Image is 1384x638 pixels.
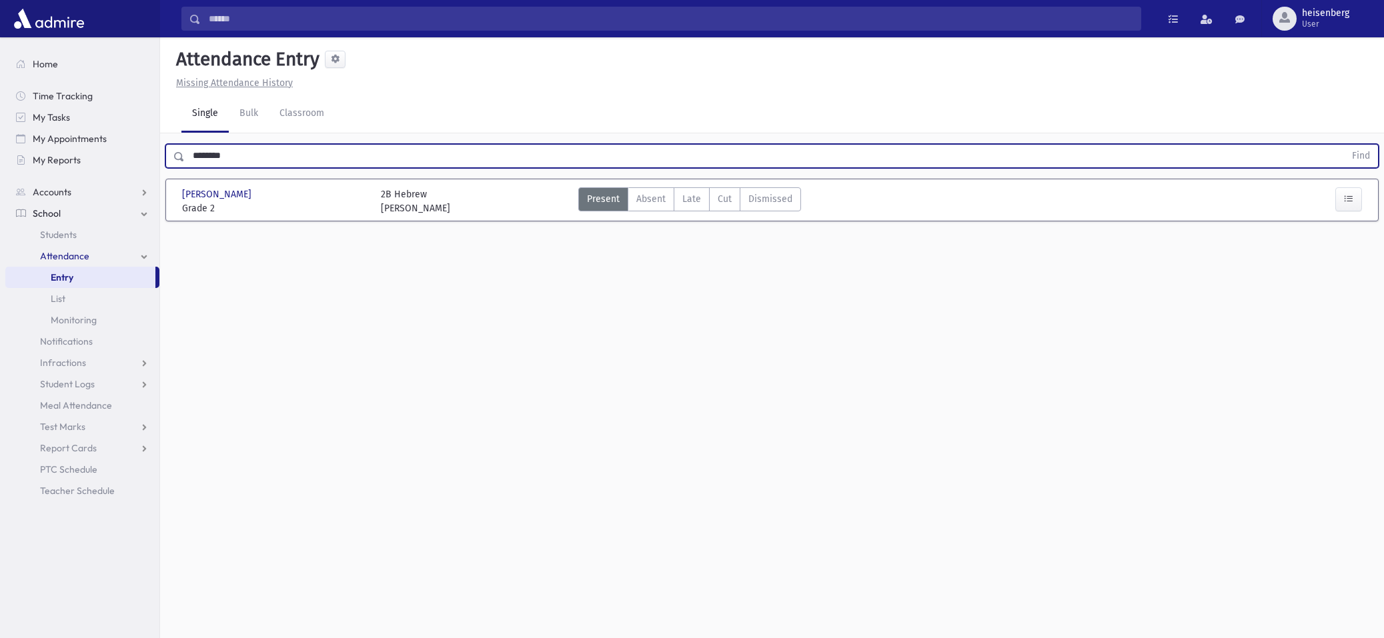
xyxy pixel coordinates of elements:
a: Classroom [269,95,335,133]
a: Meal Attendance [5,395,159,416]
span: Student Logs [40,378,95,390]
img: AdmirePro [11,5,87,32]
a: Infractions [5,352,159,373]
span: User [1302,19,1349,29]
a: Notifications [5,331,159,352]
a: Monitoring [5,309,159,331]
input: Search [201,7,1141,31]
a: My Tasks [5,107,159,128]
span: Monitoring [51,314,97,326]
a: Attendance [5,245,159,267]
span: [PERSON_NAME] [182,187,254,201]
span: Notifications [40,335,93,347]
span: Accounts [33,186,71,198]
u: Missing Attendance History [176,77,293,89]
span: My Reports [33,154,81,166]
span: Dismissed [748,192,792,206]
span: Home [33,58,58,70]
a: Bulk [229,95,269,133]
a: Test Marks [5,416,159,437]
span: List [51,293,65,305]
span: School [33,207,61,219]
span: Present [587,192,620,206]
a: School [5,203,159,224]
a: PTC Schedule [5,459,159,480]
span: My Appointments [33,133,107,145]
span: Absent [636,192,666,206]
span: Late [682,192,701,206]
div: 2B Hebrew [PERSON_NAME] [381,187,450,215]
span: Students [40,229,77,241]
span: Time Tracking [33,90,93,102]
span: Entry [51,271,73,283]
span: Cut [718,192,732,206]
a: Accounts [5,181,159,203]
div: AttTypes [578,187,801,215]
a: Entry [5,267,155,288]
a: Missing Attendance History [171,77,293,89]
span: Teacher Schedule [40,485,115,497]
a: My Reports [5,149,159,171]
span: Report Cards [40,442,97,454]
a: My Appointments [5,128,159,149]
a: Time Tracking [5,85,159,107]
span: heisenberg [1302,8,1349,19]
span: My Tasks [33,111,70,123]
a: Report Cards [5,437,159,459]
span: Attendance [40,250,89,262]
span: Infractions [40,357,86,369]
span: Test Marks [40,421,85,433]
span: Meal Attendance [40,399,112,411]
a: Teacher Schedule [5,480,159,501]
span: PTC Schedule [40,463,97,475]
h5: Attendance Entry [171,48,319,71]
a: Student Logs [5,373,159,395]
a: Home [5,53,159,75]
a: Single [181,95,229,133]
a: Students [5,224,159,245]
a: List [5,288,159,309]
span: Grade 2 [182,201,368,215]
button: Find [1344,145,1378,167]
